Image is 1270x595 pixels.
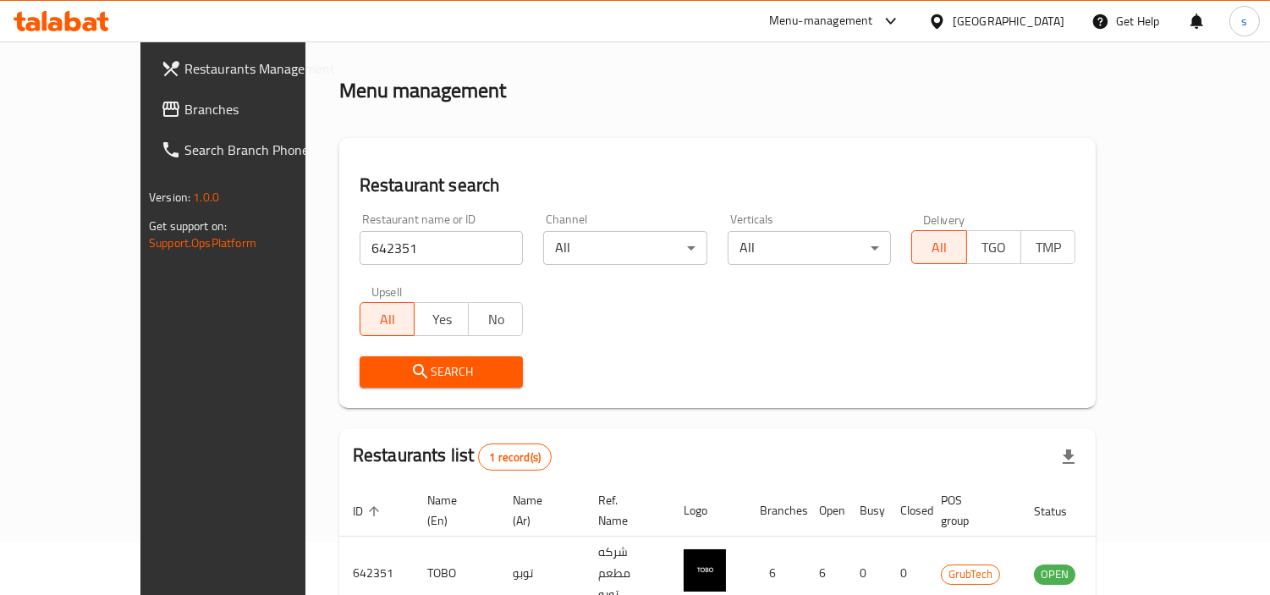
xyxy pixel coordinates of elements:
button: All [360,302,415,336]
span: No [476,307,516,332]
a: Support.OpsPlatform [149,232,256,254]
label: Delivery [923,213,965,225]
img: TOBO [684,549,726,592]
h2: Restaurants list [353,443,552,471]
div: OPEN [1034,565,1075,585]
a: Home [339,23,393,43]
div: [GEOGRAPHIC_DATA] [953,12,1064,30]
span: Get support on: [149,215,227,237]
div: All [728,231,892,265]
span: GrubTech [942,565,999,584]
span: 1 record(s) [479,449,551,466]
li: / [400,23,406,43]
th: Closed [887,485,927,537]
button: No [468,302,523,336]
a: Search Branch Phone [147,129,353,170]
div: Menu-management [769,11,873,31]
th: Logo [670,485,746,537]
span: TGO [974,235,1014,260]
span: Branches [184,99,339,119]
span: Restaurants Management [184,58,339,79]
button: TMP [1020,230,1075,264]
span: OPEN [1034,565,1075,584]
span: Yes [421,307,462,332]
span: s [1241,12,1247,30]
span: All [367,307,408,332]
span: Version: [149,186,190,208]
th: Busy [846,485,887,537]
a: Restaurants Management [147,48,353,89]
span: Ref. Name [598,490,650,531]
button: All [911,230,966,264]
span: 1.0.0 [193,186,219,208]
span: Menu management [413,23,525,43]
span: ID [353,501,385,521]
span: Name (Ar) [513,490,564,531]
h2: Restaurant search [360,173,1075,198]
h2: Menu management [339,77,506,104]
button: Search [360,356,524,388]
span: Status [1034,501,1089,521]
div: All [543,231,707,265]
span: Search [373,361,510,383]
span: TMP [1028,235,1069,260]
div: Total records count [478,443,552,471]
button: Yes [414,302,469,336]
span: Search Branch Phone [184,140,339,160]
label: Upsell [371,285,403,297]
a: Branches [147,89,353,129]
span: POS group [941,490,1000,531]
span: Name (En) [427,490,479,531]
th: Branches [746,485,805,537]
input: Search for restaurant name or ID.. [360,231,524,265]
div: Export file [1048,437,1089,477]
button: TGO [966,230,1021,264]
span: All [919,235,959,260]
th: Open [805,485,846,537]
